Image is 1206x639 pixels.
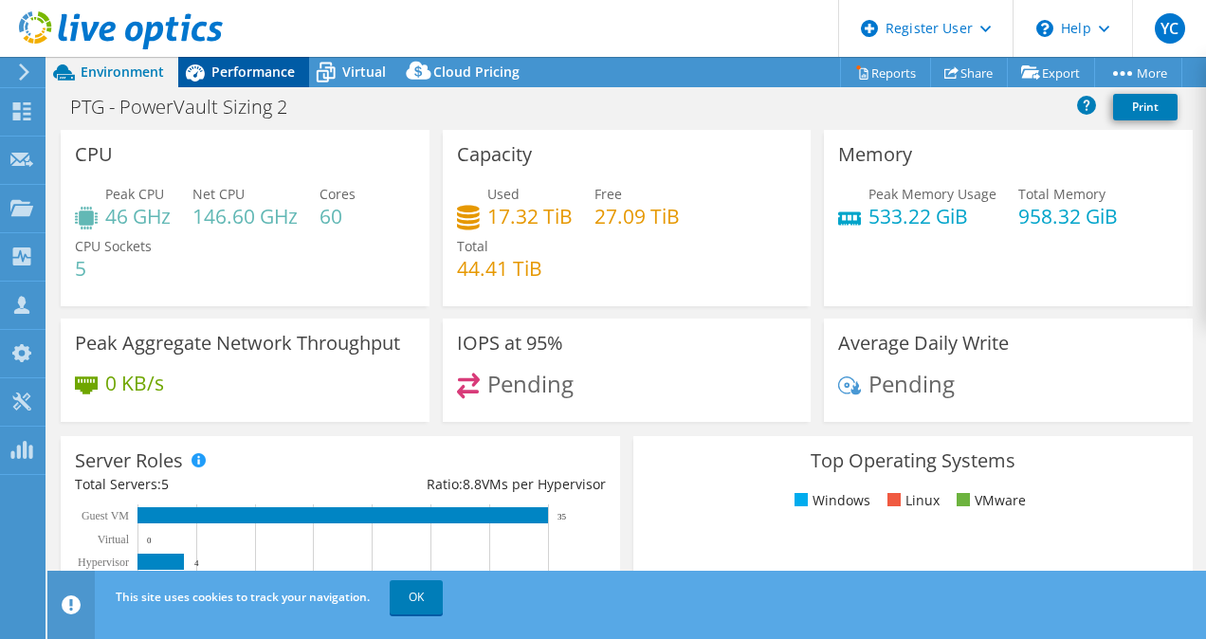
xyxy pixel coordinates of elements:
h3: Capacity [457,144,532,165]
h3: Memory [838,144,912,165]
span: Peak Memory Usage [868,185,996,203]
span: Used [487,185,520,203]
span: 5 [161,475,169,493]
h4: 0 KB/s [105,373,164,393]
a: OK [390,580,443,614]
span: Pending [487,368,574,399]
h4: 44.41 TiB [457,258,542,279]
a: Export [1007,58,1095,87]
div: Ratio: VMs per Hypervisor [340,474,606,495]
h4: 46 GHz [105,206,171,227]
span: YC [1155,13,1185,44]
span: CPU Sockets [75,237,152,255]
li: Linux [883,490,940,511]
span: Total [457,237,488,255]
a: Print [1113,94,1178,120]
h4: 17.32 TiB [487,206,573,227]
a: More [1094,58,1182,87]
h1: PTG - PowerVault Sizing 2 [62,97,317,118]
span: Cloud Pricing [433,63,520,81]
span: This site uses cookies to track your navigation. [116,589,370,605]
h4: 27.09 TiB [594,206,680,227]
span: Virtual [342,63,386,81]
h4: 5 [75,258,152,279]
text: Virtual [98,533,130,546]
span: Free [594,185,622,203]
span: Net CPU [192,185,245,203]
span: Total Memory [1018,185,1105,203]
span: Environment [81,63,164,81]
span: Peak CPU [105,185,164,203]
h4: 60 [320,206,356,227]
h3: Top Operating Systems [648,450,1179,471]
text: Hypervisor [78,556,129,569]
h3: Server Roles [75,450,183,471]
text: 4 [194,558,199,568]
text: 35 [557,512,567,521]
h4: 958.32 GiB [1018,206,1118,227]
span: 8.8 [463,475,482,493]
a: Share [930,58,1008,87]
h3: Peak Aggregate Network Throughput [75,333,400,354]
li: Windows [790,490,870,511]
text: Guest VM [82,509,129,522]
h4: 533.22 GiB [868,206,996,227]
h3: Average Daily Write [838,333,1009,354]
span: Pending [868,368,955,399]
span: Cores [320,185,356,203]
h3: CPU [75,144,113,165]
div: Total Servers: [75,474,340,495]
li: VMware [952,490,1026,511]
a: Reports [840,58,931,87]
text: 0 [147,536,152,545]
h3: IOPS at 95% [457,333,563,354]
svg: \n [1036,20,1053,37]
span: Performance [211,63,295,81]
h4: 146.60 GHz [192,206,298,227]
